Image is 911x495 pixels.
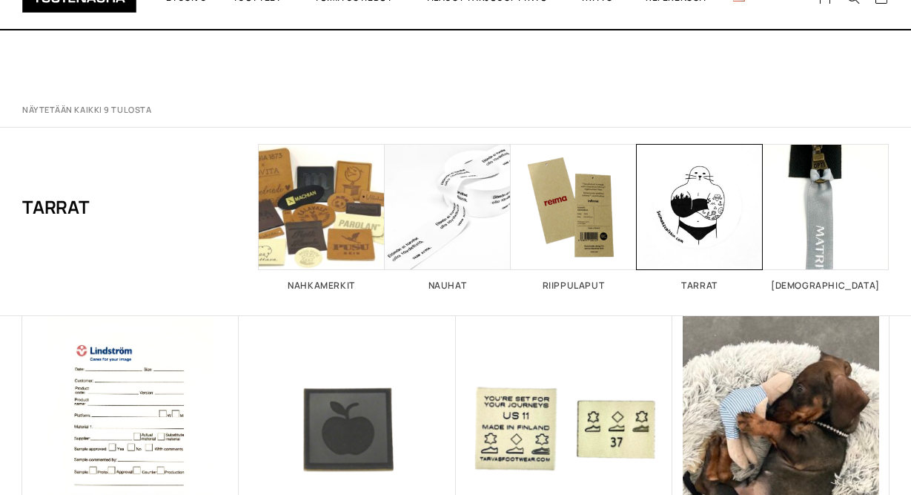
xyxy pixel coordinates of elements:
[259,144,385,290] a: Visit product category Nahkamerkit
[22,105,151,116] p: Näytetään kaikki 9 tulosta
[511,144,637,290] a: Visit product category Riippulaput
[22,144,90,270] h1: Tarrat
[385,144,511,290] a: Visit product category Nauhat
[763,281,889,290] h2: [DEMOGRAPHIC_DATA]
[385,281,511,290] h2: Nauhat
[637,281,763,290] h2: Tarrat
[637,144,763,290] a: Visit product category Tarrat
[259,281,385,290] h2: Nahkamerkit
[763,144,889,290] a: Visit product category Vedin
[511,281,637,290] h2: Riippulaput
